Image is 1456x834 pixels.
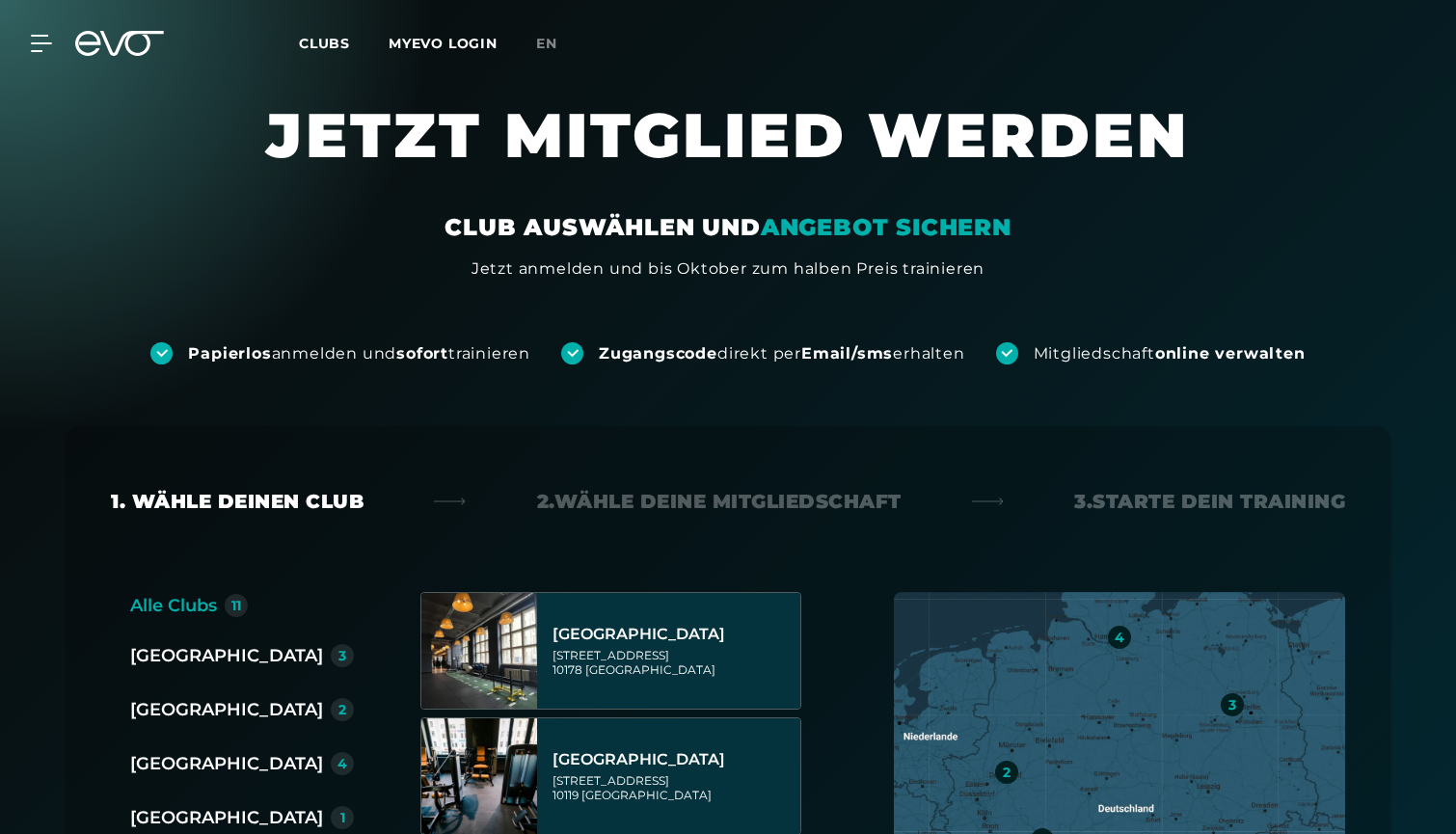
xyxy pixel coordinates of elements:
div: [GEOGRAPHIC_DATA] [553,625,795,644]
strong: Zugangscode [599,344,717,363]
div: [GEOGRAPHIC_DATA] [553,750,795,769]
div: 2. Wähle deine Mitgliedschaft [537,488,902,515]
div: 3 [338,649,346,662]
div: CLUB AUSWÄHLEN UND [445,212,1011,243]
strong: Papierlos [188,344,271,363]
div: 4 [337,757,347,770]
div: [GEOGRAPHIC_DATA] [130,750,323,777]
div: Alle Clubs [130,592,217,619]
a: Clubs [299,34,389,52]
div: anmelden und trainieren [188,343,530,364]
div: 11 [231,599,241,612]
div: [GEOGRAPHIC_DATA] [130,696,323,723]
div: [GEOGRAPHIC_DATA] [130,804,323,831]
a: MYEVO LOGIN [389,35,498,52]
strong: online verwalten [1155,344,1306,363]
span: Clubs [299,35,350,52]
div: 2 [338,703,346,716]
div: direkt per erhalten [599,343,964,364]
div: Jetzt anmelden und bis Oktober zum halben Preis trainieren [472,257,984,281]
img: Berlin Alexanderplatz [421,593,537,709]
img: Berlin Rosenthaler Platz [421,718,537,834]
a: en [536,33,580,55]
div: [GEOGRAPHIC_DATA] [130,642,323,669]
div: [STREET_ADDRESS] 10119 [GEOGRAPHIC_DATA] [553,773,795,802]
div: 2 [1003,766,1011,779]
div: 3. Starte dein Training [1074,488,1345,515]
strong: Email/sms [801,344,893,363]
div: 1. Wähle deinen Club [111,488,364,515]
em: ANGEBOT SICHERN [761,213,1011,241]
div: 1 [340,811,345,824]
div: Mitgliedschaft [1034,343,1306,364]
div: 3 [1228,698,1236,712]
span: en [536,35,557,52]
div: 4 [1115,631,1124,644]
div: [STREET_ADDRESS] 10178 [GEOGRAPHIC_DATA] [553,648,795,677]
h1: JETZT MITGLIED WERDEN [149,96,1307,212]
strong: sofort [396,344,448,363]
